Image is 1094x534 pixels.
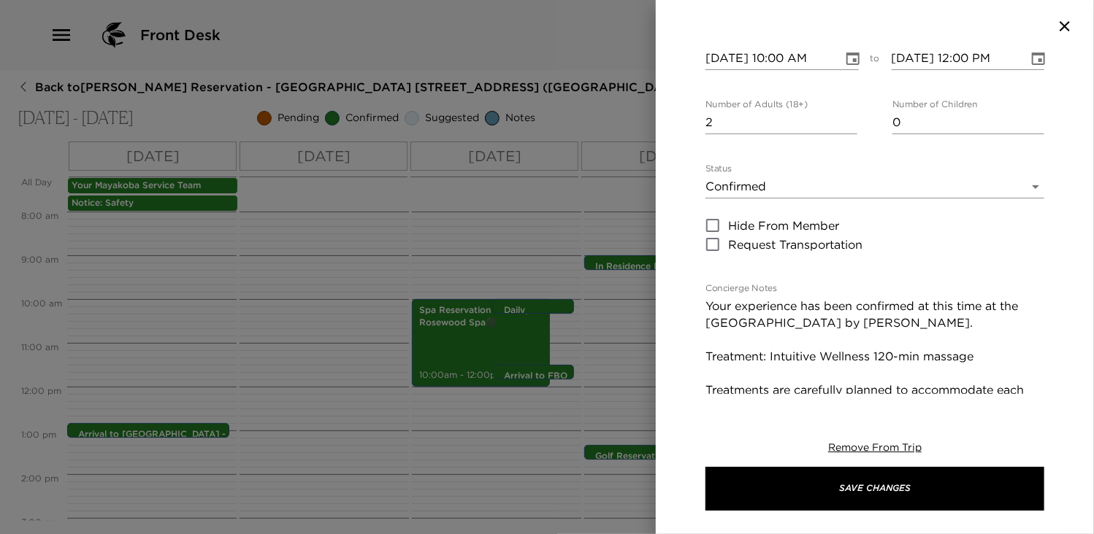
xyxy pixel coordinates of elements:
[728,236,862,253] span: Request Transportation
[828,441,922,454] span: Remove From Trip
[871,53,880,70] span: to
[705,467,1044,511] button: Save Changes
[838,44,868,73] button: Choose date, selected date is Oct 7, 2025
[1024,44,1053,73] button: Choose date, selected date is Oct 7, 2025
[705,98,808,111] label: Number of Adults (18+)
[892,47,1019,70] input: MM/DD/YYYY hh:mm aa
[705,163,732,175] label: Status
[705,282,777,295] label: Concierge Notes
[828,441,922,455] button: Remove From Trip
[705,175,1044,198] div: Confirmed
[892,98,978,111] label: Number of Children
[705,47,833,70] input: MM/DD/YYYY hh:mm aa
[728,217,839,234] span: Hide From Member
